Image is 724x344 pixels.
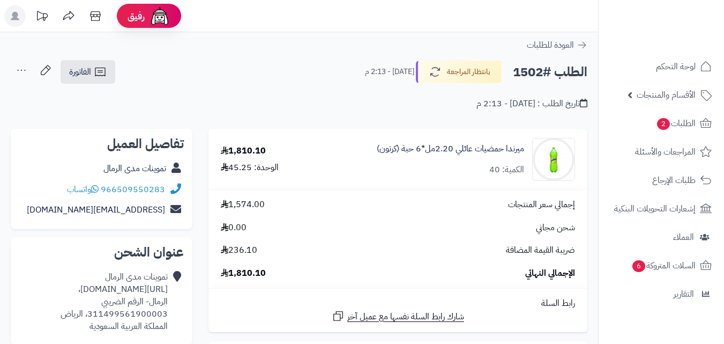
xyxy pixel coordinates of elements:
[19,137,184,150] h2: تفاصيل العميل
[637,87,696,103] span: الأقسام والمنتجات
[652,173,696,188] span: طلبات الإرجاع
[508,199,575,211] span: إجمالي سعر المنتجات
[489,164,524,176] div: الكمية: 40
[605,196,718,222] a: إشعارات التحويلات البنكية
[605,253,718,279] a: السلات المتروكة6
[128,10,145,23] span: رفيق
[221,244,257,257] span: 236.10
[674,287,694,302] span: التقارير
[632,260,645,272] span: 6
[416,61,502,83] button: بانتظار المراجعة
[605,54,718,79] a: لوحة التحكم
[605,281,718,307] a: التقارير
[221,145,266,157] div: 1,810.10
[103,162,166,175] a: تموينات مدى الرمال
[365,67,414,77] small: [DATE] - 2:13 م
[69,65,91,78] span: الفاتورة
[61,60,115,84] a: الفاتورة
[221,222,247,234] span: 0.00
[332,310,464,323] a: شارك رابط السلة نفسها مع عميل آخر
[28,5,55,30] a: تحديثات المنصة
[605,139,718,165] a: المراجعات والأسئلة
[525,267,575,280] span: الإجمالي النهائي
[101,183,165,196] a: 966509550283
[221,162,279,174] div: الوحدة: 45.25
[347,311,464,323] span: شارك رابط السلة نفسها مع عميل آخر
[533,138,574,181] img: 1747544486-c60db756-6ee7-44b0-a7d4-ec449800-90x90.jpg
[377,143,524,155] a: ميرندا حمضيات عائلي 2.20مل*6 حبة (كرتون)
[527,39,574,52] span: العودة للطلبات
[614,201,696,216] span: إشعارات التحويلات البنكية
[536,222,575,234] span: شحن مجاني
[656,59,696,74] span: لوحة التحكم
[506,244,575,257] span: ضريبة القيمة المضافة
[656,116,696,131] span: الطلبات
[605,111,718,136] a: الطلبات2
[19,246,184,259] h2: عنوان الشحن
[27,203,165,216] a: [EMAIL_ADDRESS][DOMAIN_NAME]
[605,167,718,193] a: طلبات الإرجاع
[149,5,170,27] img: ai-face.png
[527,39,587,52] a: العودة للطلبات
[213,297,583,310] div: رابط السلة
[513,61,587,83] h2: الطلب #1502
[221,267,266,280] span: 1,810.10
[635,144,696,159] span: المراجعات والأسئلة
[67,183,99,196] a: واتساب
[657,118,670,130] span: 2
[631,258,696,273] span: السلات المتروكة
[476,98,587,110] div: تاريخ الطلب : [DATE] - 2:13 م
[673,230,694,245] span: العملاء
[221,199,265,211] span: 1,574.00
[605,224,718,250] a: العملاء
[19,271,168,332] div: تموينات مدى الرمال [URL][DOMAIN_NAME]، الرمال- الرقم الضريبي 311499561900003، الرياض المملكة العر...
